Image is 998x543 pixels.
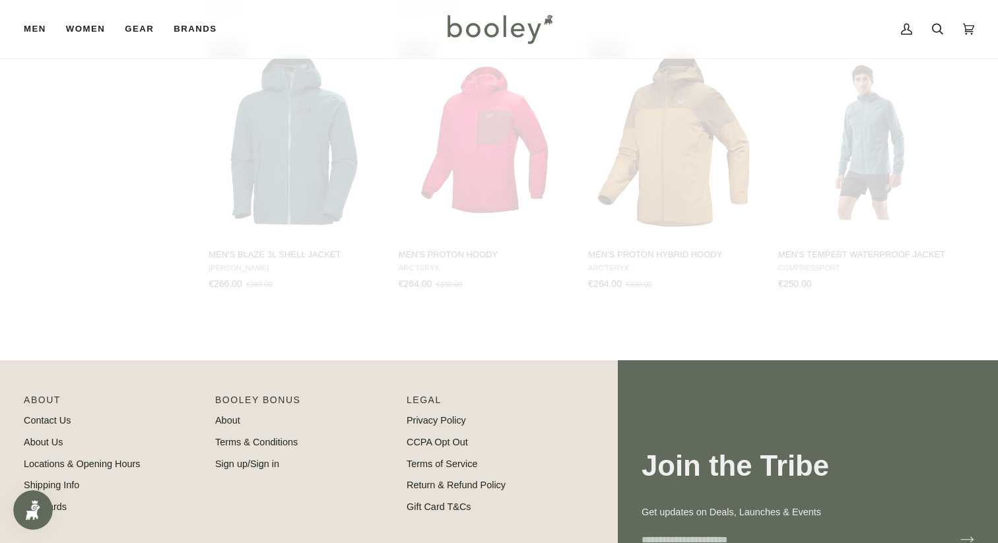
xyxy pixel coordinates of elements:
span: Gear [125,22,154,36]
span: Brands [174,22,216,36]
p: Pipeline_Footer Main [24,393,202,414]
h3: Join the Tribe [642,448,974,484]
span: Men [24,22,46,36]
a: Sign up/Sign in [215,459,279,469]
a: CCPA Opt Out [407,437,468,447]
a: Gift Card T&Cs [407,501,471,512]
p: Get updates on Deals, Launches & Events [642,505,974,520]
a: About [215,415,240,426]
a: Shipping Info [24,480,79,490]
a: Contact Us [24,415,71,426]
a: Gift Cards [24,501,67,512]
a: Privacy Policy [407,415,466,426]
a: Terms of Service [407,459,478,469]
a: Locations & Opening Hours [24,459,141,469]
a: Terms & Conditions [215,437,298,447]
p: Booley Bonus [215,393,393,414]
a: Return & Refund Policy [407,480,506,490]
p: Pipeline_Footer Sub [407,393,585,414]
iframe: Button to open loyalty program pop-up [13,490,53,530]
span: Women [66,22,105,36]
a: About Us [24,437,63,447]
img: Booley [442,10,557,48]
